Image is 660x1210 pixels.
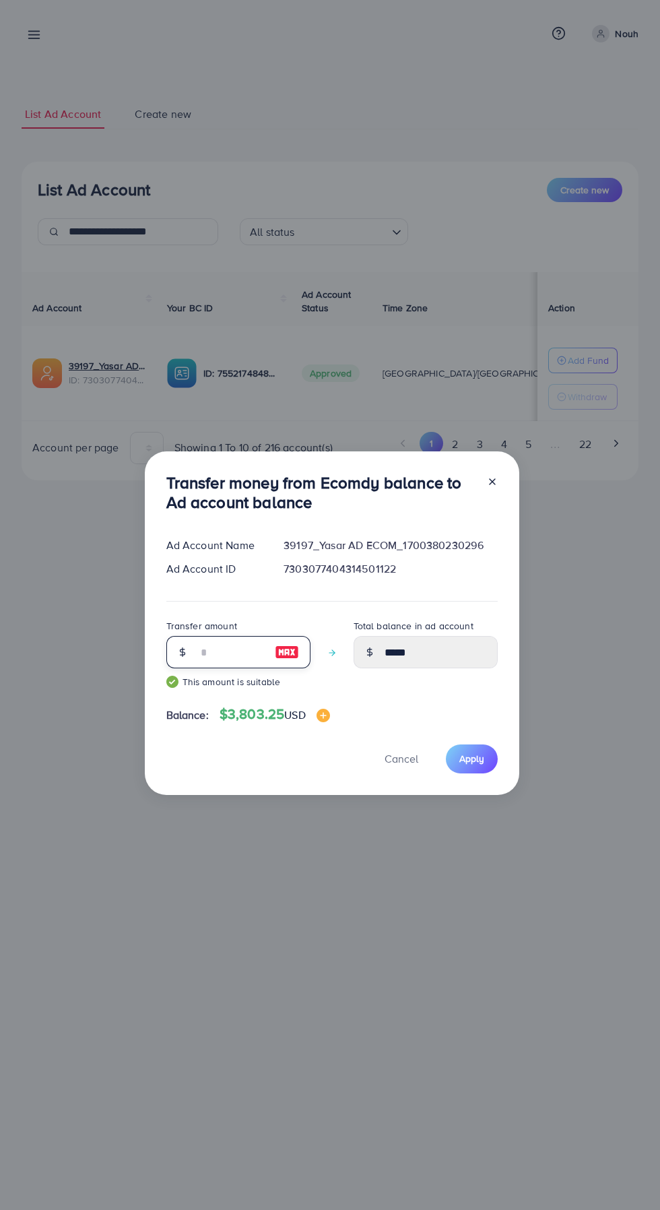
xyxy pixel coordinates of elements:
span: Apply [459,752,484,765]
span: Balance: [166,707,209,723]
button: Apply [446,744,498,773]
iframe: Chat [603,1149,650,1200]
h3: Transfer money from Ecomdy balance to Ad account balance [166,473,476,512]
label: Total balance in ad account [354,619,473,633]
label: Transfer amount [166,619,237,633]
span: Cancel [385,751,418,766]
div: Ad Account Name [156,538,273,553]
div: Ad Account ID [156,561,273,577]
button: Cancel [368,744,435,773]
img: image [317,709,330,722]
span: USD [284,707,305,722]
img: image [275,644,299,660]
div: 39197_Yasar AD ECOM_1700380230296 [273,538,508,553]
div: 7303077404314501122 [273,561,508,577]
small: This amount is suitable [166,675,310,689]
h4: $3,803.25 [220,706,330,723]
img: guide [166,676,178,688]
